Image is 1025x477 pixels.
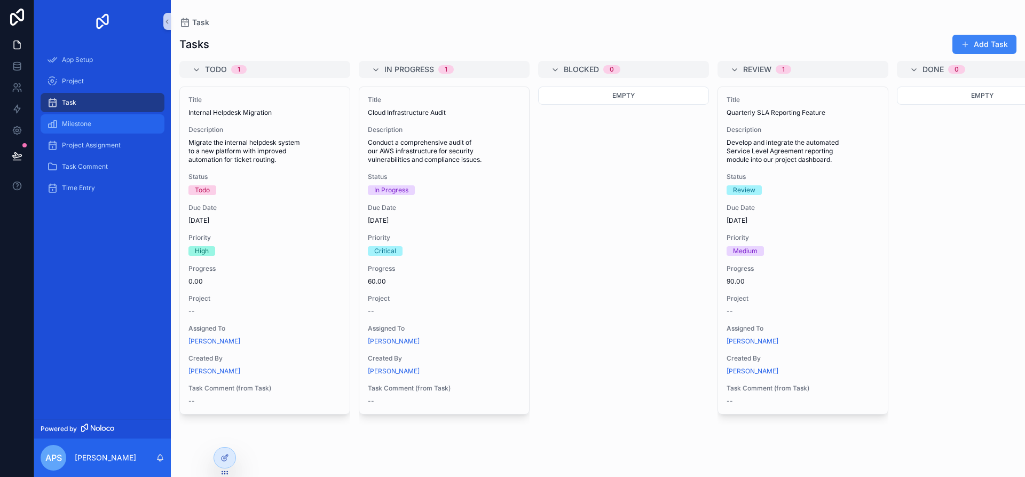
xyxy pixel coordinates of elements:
[179,87,350,415] a: TitleInternal Helpdesk MigrationDescriptionMigrate the internal helpdesk system to a new platform...
[62,98,76,107] span: Task
[612,91,635,99] span: Empty
[188,384,341,393] span: Task Comment (from Task)
[368,367,420,376] a: [PERSON_NAME]
[368,138,521,164] span: Conduct a comprehensive audit of our AWS infrastructure for security vulnerabilities and complian...
[384,64,434,75] span: In Progress
[62,184,95,192] span: Time Entry
[368,277,521,286] span: 60.00
[359,87,530,415] a: TitleCloud Infrastructure AuditDescriptionConduct a comprehensive audit of our AWS infrastructure...
[374,246,396,256] div: Critical
[75,452,136,463] p: [PERSON_NAME]
[188,216,341,225] span: [DATE]
[368,294,521,303] span: Project
[188,96,341,104] span: Title
[368,96,521,104] span: Title
[188,324,341,333] span: Assigned To
[41,178,164,198] a: Time Entry
[188,204,341,212] span: Due Date
[62,120,91,128] span: Milestone
[368,307,374,316] span: --
[727,96,879,104] span: Title
[62,77,84,85] span: Project
[238,65,240,74] div: 1
[41,114,164,134] a: Milestone
[922,64,944,75] span: Done
[564,64,599,75] span: Blocked
[62,141,121,150] span: Project Assignment
[952,35,1016,54] button: Add Task
[41,50,164,69] a: App Setup
[188,294,341,303] span: Project
[188,397,195,405] span: --
[727,367,778,376] a: [PERSON_NAME]
[368,204,521,212] span: Due Date
[188,108,341,117] span: Internal Helpdesk Migration
[41,72,164,91] a: Project
[188,264,341,273] span: Progress
[188,277,341,286] span: 0.00
[195,246,209,256] div: High
[374,185,408,195] div: In Progress
[192,17,209,28] span: Task
[727,138,879,164] span: Develop and integrate the automated Service Level Agreement reporting module into our project das...
[368,126,521,134] span: Description
[368,397,374,405] span: --
[610,65,614,74] div: 0
[727,233,879,242] span: Priority
[727,294,879,303] span: Project
[727,307,733,316] span: --
[41,93,164,112] a: Task
[368,216,521,225] span: [DATE]
[179,37,209,52] h1: Tasks
[188,367,240,376] a: [PERSON_NAME]
[445,65,447,74] div: 1
[733,246,758,256] div: Medium
[368,354,521,363] span: Created By
[94,13,111,30] img: App logo
[368,264,521,273] span: Progress
[188,233,341,242] span: Priority
[727,108,879,117] span: Quarterly SLA Reporting Feature
[727,126,879,134] span: Description
[188,173,341,181] span: Status
[727,216,879,225] span: [DATE]
[727,337,778,346] a: [PERSON_NAME]
[368,384,521,393] span: Task Comment (from Task)
[727,173,879,181] span: Status
[205,64,227,75] span: Todo
[34,419,171,439] a: Powered by
[727,204,879,212] span: Due Date
[188,138,341,164] span: Migrate the internal helpdesk system to a new platform with improved automation for ticket routing.
[727,397,733,405] span: --
[727,384,879,393] span: Task Comment (from Task)
[368,233,521,242] span: Priority
[368,337,420,346] a: [PERSON_NAME]
[368,108,521,117] span: Cloud Infrastructure Audit
[727,277,879,286] span: 90.00
[62,162,108,171] span: Task Comment
[41,157,164,176] a: Task Comment
[743,64,771,75] span: Review
[188,307,195,316] span: --
[188,354,341,363] span: Created By
[195,185,210,195] div: Todo
[45,451,62,464] span: APS
[727,354,879,363] span: Created By
[179,17,209,28] a: Task
[62,56,93,64] span: App Setup
[41,425,77,433] span: Powered by
[733,185,755,195] div: Review
[188,337,240,346] a: [PERSON_NAME]
[727,264,879,273] span: Progress
[971,91,994,99] span: Empty
[368,324,521,333] span: Assigned To
[782,65,785,74] div: 1
[717,87,888,415] a: TitleQuarterly SLA Reporting FeatureDescriptionDevelop and integrate the automated Service Level ...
